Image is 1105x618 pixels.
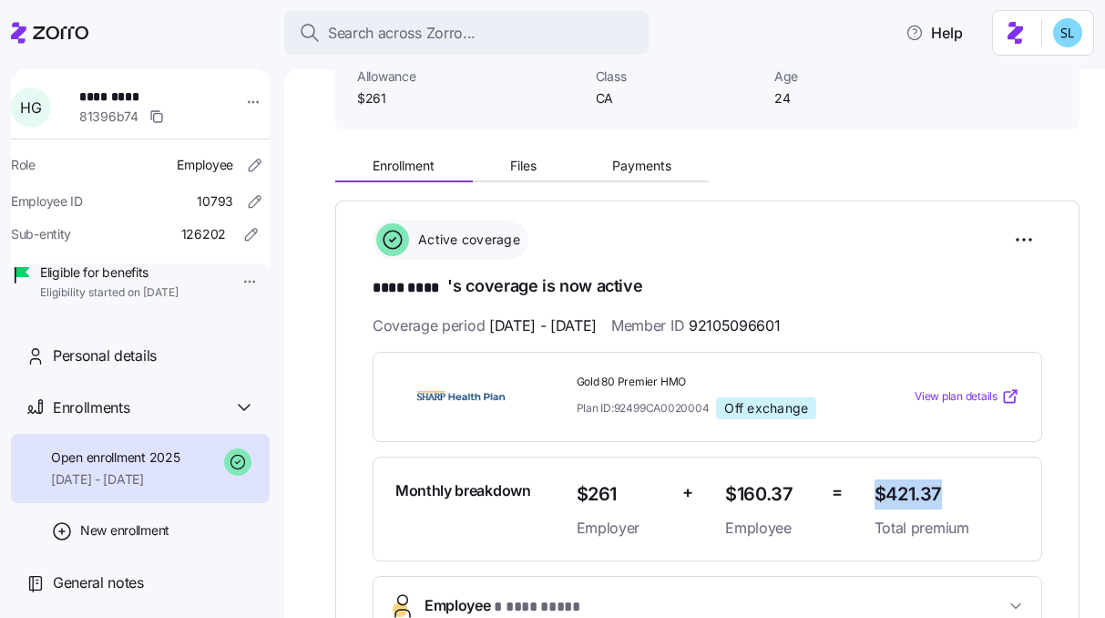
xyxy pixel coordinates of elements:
[53,397,129,419] span: Enrollments
[11,192,83,211] span: Employee ID
[53,345,157,367] span: Personal details
[725,517,817,540] span: Employee
[373,314,597,337] span: Coverage period
[1053,18,1082,47] img: 7c620d928e46699fcfb78cede4daf1d1
[373,160,435,172] span: Enrollment
[328,22,476,45] span: Search across Zorro...
[689,314,780,337] span: 92105096601
[915,388,998,406] span: View plan details
[612,160,671,172] span: Payments
[596,89,760,108] span: CA
[577,517,669,540] span: Employer
[915,387,1019,406] a: View plan details
[875,517,1019,540] span: Total premium
[357,89,581,108] span: $261
[197,192,233,211] span: 10793
[181,225,226,243] span: 126202
[577,375,860,390] span: Gold 80 Premier HMO
[905,22,963,44] span: Help
[40,263,179,282] span: Eligible for benefits
[79,108,138,126] span: 81396b74
[53,572,144,594] span: General notes
[774,89,938,108] span: 24
[11,225,71,243] span: Sub-entity
[51,470,179,489] span: [DATE] - [DATE]
[284,11,649,55] button: Search across Zorro...
[725,479,817,510] span: $160.37
[596,67,760,86] span: Class
[611,314,780,337] span: Member ID
[373,274,1042,300] h1: 's coverage is now active
[577,400,710,416] span: Plan ID: 92499CA0020004
[395,376,527,417] img: Sharp Health Plan
[395,479,531,502] span: Monthly breakdown
[875,479,1019,510] span: $421.37
[682,479,693,506] span: +
[724,400,808,417] span: Off exchange
[489,314,597,337] span: [DATE] - [DATE]
[20,100,41,115] span: H G
[40,285,179,301] span: Eligibility started on [DATE]
[413,231,520,249] span: Active coverage
[891,15,977,51] button: Help
[177,156,233,174] span: Employee
[577,479,669,510] span: $261
[510,160,537,172] span: Files
[832,479,843,506] span: =
[51,448,179,467] span: Open enrollment 2025
[357,67,581,86] span: Allowance
[774,67,938,86] span: Age
[80,521,169,540] span: New enrollment
[11,156,36,174] span: Role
